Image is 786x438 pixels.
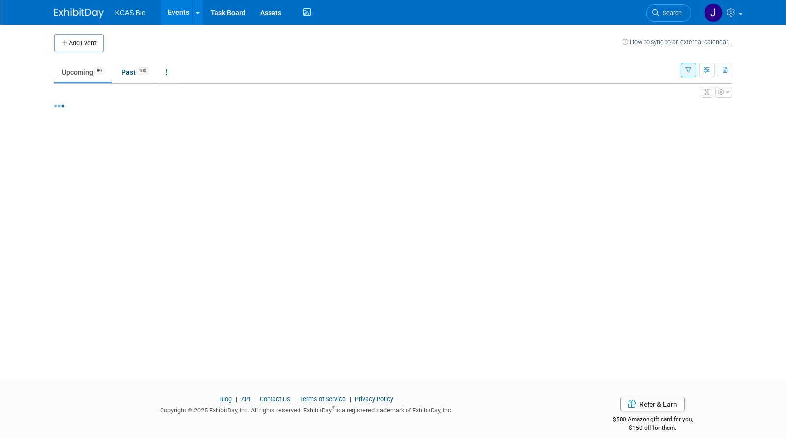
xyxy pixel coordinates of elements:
[573,424,732,432] div: $150 off for them.
[260,395,290,403] a: Contact Us
[620,397,685,411] a: Refer & Earn
[219,395,232,403] a: Blog
[54,8,104,18] img: ExhibitDay
[54,105,64,107] img: loading...
[573,409,732,432] div: $500 Amazon gift card for you,
[646,4,691,22] a: Search
[292,395,298,403] span: |
[54,404,559,415] div: Copyright © 2025 ExhibitDay, Inc. All rights reserved. ExhibitDay is a registered trademark of Ex...
[355,395,393,403] a: Privacy Policy
[115,9,146,17] span: KCAS Bio
[299,395,346,403] a: Terms of Service
[136,67,149,75] span: 100
[704,3,723,22] img: Jason Hannah
[623,38,732,46] a: How to sync to an external calendar...
[659,9,682,17] span: Search
[233,395,240,403] span: |
[332,406,335,411] sup: ®
[241,395,250,403] a: API
[114,63,157,82] a: Past100
[54,63,112,82] a: Upcoming89
[347,395,353,403] span: |
[252,395,258,403] span: |
[54,34,104,52] button: Add Event
[94,67,105,75] span: 89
